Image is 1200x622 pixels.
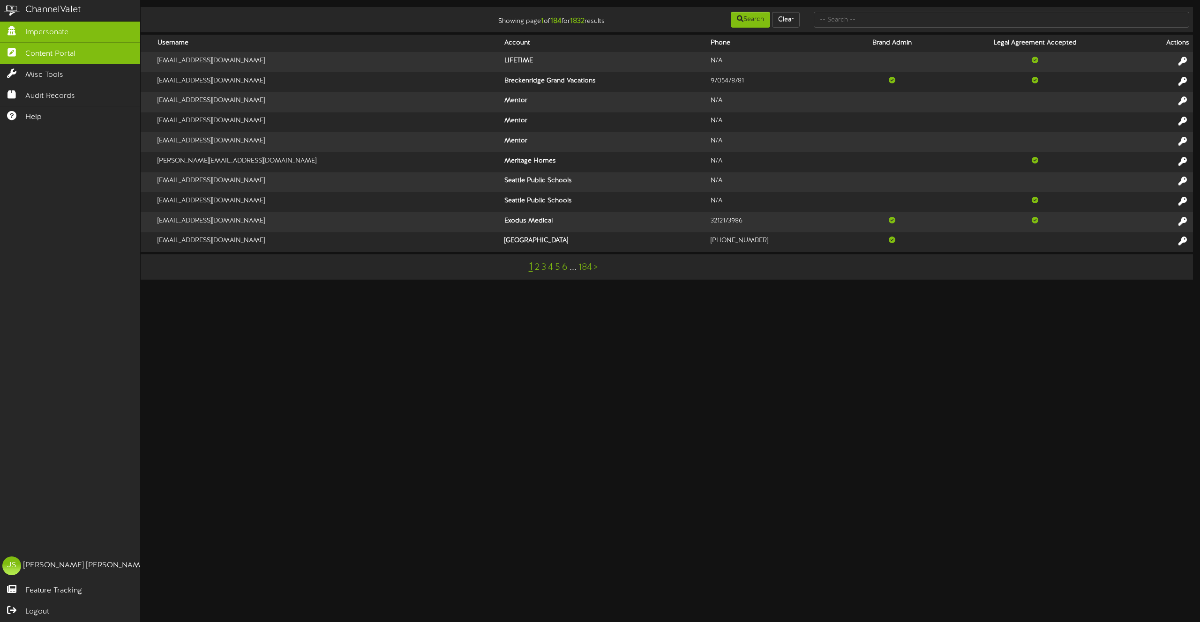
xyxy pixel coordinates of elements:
td: [EMAIL_ADDRESS][DOMAIN_NAME] [154,172,501,193]
a: ... [570,262,577,273]
td: [EMAIL_ADDRESS][DOMAIN_NAME] [154,192,501,212]
span: Audit Records [25,91,75,102]
td: 3212173986 [707,212,843,232]
td: [EMAIL_ADDRESS][DOMAIN_NAME] [154,52,501,72]
span: Impersonate [25,27,68,38]
th: Seattle Public Schools [501,192,707,212]
th: Meritage Homes [501,152,707,172]
td: 9705478781 [707,72,843,92]
strong: 184 [550,17,562,25]
th: Actions [1129,35,1193,52]
td: [EMAIL_ADDRESS][DOMAIN_NAME] [154,112,501,133]
div: ChannelValet [25,3,81,17]
td: [EMAIL_ADDRESS][DOMAIN_NAME] [154,92,501,112]
th: Account [501,35,707,52]
td: N/A [707,192,843,212]
span: Feature Tracking [25,585,82,596]
th: Legal Agreement Accepted [941,35,1130,52]
td: [EMAIL_ADDRESS][DOMAIN_NAME] [154,132,501,152]
td: N/A [707,152,843,172]
a: 4 [548,262,553,273]
span: Logout [25,607,49,617]
td: [PHONE_NUMBER] [707,232,843,252]
th: Mentor [501,132,707,152]
span: Content Portal [25,49,75,59]
th: LIFETIME [501,52,707,72]
td: [EMAIL_ADDRESS][DOMAIN_NAME] [154,212,501,232]
div: JS [2,556,21,575]
a: 2 [535,262,540,273]
a: 5 [555,262,560,273]
th: Mentor [501,112,707,133]
a: 184 [578,262,592,273]
th: Brand Admin [843,35,941,52]
a: 1 [529,261,533,273]
th: [GEOGRAPHIC_DATA] [501,232,707,252]
td: N/A [707,52,843,72]
div: [PERSON_NAME] [PERSON_NAME] [23,560,147,571]
a: > [594,262,598,273]
td: N/A [707,132,843,152]
button: Clear [772,12,800,28]
td: [PERSON_NAME][EMAIL_ADDRESS][DOMAIN_NAME] [154,152,501,172]
td: [EMAIL_ADDRESS][DOMAIN_NAME] [154,232,501,252]
a: 6 [562,262,568,273]
button: Search [731,12,770,28]
input: -- Search -- [814,12,1189,28]
th: Exodus Medical [501,212,707,232]
th: Seattle Public Schools [501,172,707,193]
strong: 1 [541,17,544,25]
th: Phone [707,35,843,52]
div: Showing page of for results [417,11,612,27]
td: [EMAIL_ADDRESS][DOMAIN_NAME] [154,72,501,92]
th: Username [154,35,501,52]
th: Breckenridge Grand Vacations [501,72,707,92]
td: N/A [707,112,843,133]
a: 3 [541,262,546,273]
th: Mentor [501,92,707,112]
td: N/A [707,172,843,193]
td: N/A [707,92,843,112]
strong: 1832 [570,17,585,25]
span: Misc Tools [25,70,63,81]
span: Help [25,112,42,123]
